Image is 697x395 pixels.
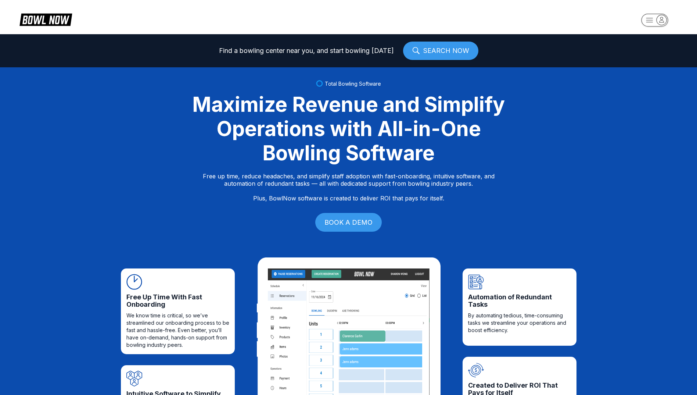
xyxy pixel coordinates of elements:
span: Total Bowling Software [325,81,381,87]
p: Free up time, reduce headaches, and simplify staff adoption with fast-onboarding, intuitive softw... [203,172,495,202]
div: Maximize Revenue and Simplify Operations with All-in-One Bowling Software [183,92,514,165]
a: BOOK A DEMO [315,213,382,232]
span: Automation of Redundant Tasks [468,293,571,308]
span: We know time is critical, so we’ve streamlined our onboarding process to be fast and hassle-free.... [126,312,229,349]
a: SEARCH NOW [403,42,478,60]
span: Find a bowling center near you, and start bowling [DATE] [219,47,394,54]
span: By automating tedious, time-consuming tasks we streamline your operations and boost efficiency. [468,312,571,334]
span: Free Up Time With Fast Onboarding [126,293,229,308]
